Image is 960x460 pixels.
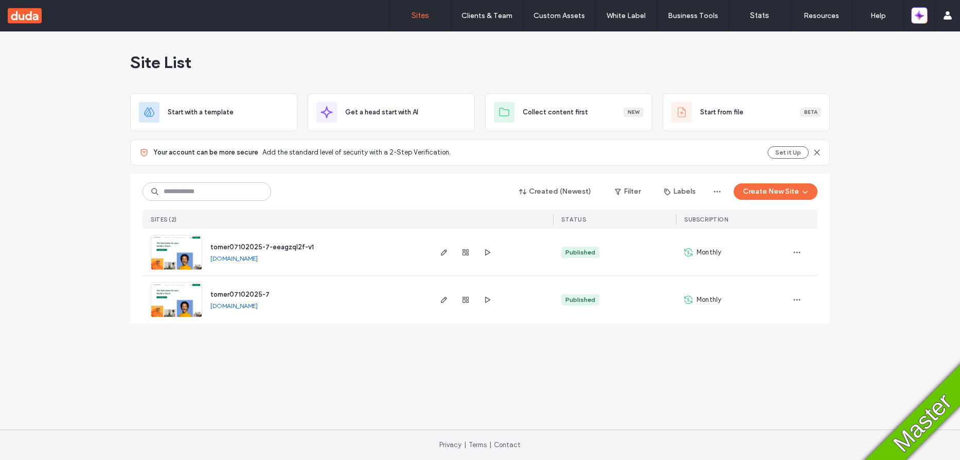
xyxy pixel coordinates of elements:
[153,147,258,158] span: Your account can be more secure
[700,107,743,117] span: Start from file
[510,183,600,200] button: Created (Newest)
[697,295,721,305] span: Monthly
[469,441,487,449] a: Terms
[464,441,466,449] span: |
[210,254,258,262] a: [DOMAIN_NAME]
[565,248,595,257] div: Published
[523,107,588,117] span: Collect content first
[210,302,258,310] a: [DOMAIN_NAME]
[663,93,830,131] div: Start from fileBeta
[697,247,721,258] span: Monthly
[655,183,705,200] button: Labels
[534,11,585,20] label: Custom Assets
[734,183,817,200] button: Create New Site
[308,93,475,131] div: Get a head start with AI
[607,11,646,20] label: White Label
[130,93,297,131] div: Start with a template
[605,183,651,200] button: Filter
[800,108,821,117] div: Beta
[561,216,586,223] span: STATUS
[439,441,461,449] a: Privacy
[624,108,644,117] div: New
[750,11,769,20] label: Stats
[168,107,234,117] span: Start with a template
[210,291,270,298] a: tomer07102025-7
[461,11,512,20] label: Clients & Team
[768,146,809,159] button: Set it Up
[151,216,177,223] span: SITES (2)
[262,147,451,158] span: Add the standard level of security with a 2-Step Verification.
[870,11,886,20] label: Help
[210,243,314,251] a: tomer07102025-7-eeagzql2f-v1
[565,295,595,304] div: Published
[684,216,728,223] span: SUBSCRIPTION
[804,11,839,20] label: Resources
[668,11,718,20] label: Business Tools
[485,93,652,131] div: Collect content firstNew
[489,441,491,449] span: |
[345,107,418,117] span: Get a head start with AI
[494,441,521,449] a: Contact
[412,11,429,20] label: Sites
[130,52,191,73] span: Site List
